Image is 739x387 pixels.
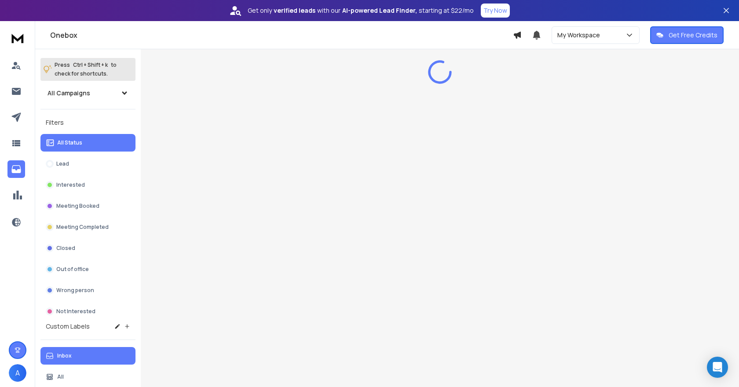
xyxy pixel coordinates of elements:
button: Lead [40,155,135,173]
p: Inbox [57,352,72,359]
p: My Workspace [557,31,604,40]
p: Interested [56,181,85,188]
button: A [9,364,26,382]
p: Try Now [483,6,507,15]
button: Meeting Booked [40,197,135,215]
button: Wrong person [40,282,135,299]
p: Get only with our starting at $22/mo [248,6,474,15]
button: Try Now [481,4,510,18]
h3: Custom Labels [46,322,90,331]
button: Closed [40,239,135,257]
img: logo [9,30,26,46]
h3: Filters [40,116,135,129]
button: Get Free Credits [650,26,724,44]
p: Press to check for shortcuts. [55,61,117,78]
div: Open Intercom Messenger [707,357,728,378]
button: All [40,368,135,386]
strong: verified leads [274,6,315,15]
p: Lead [56,160,69,167]
p: All [57,373,64,380]
h1: Onebox [50,30,513,40]
span: Ctrl + Shift + k [72,60,109,70]
button: Meeting Completed [40,218,135,236]
p: Meeting Booked [56,203,99,210]
strong: AI-powered Lead Finder, [342,6,417,15]
p: Not Interested [56,308,95,315]
button: All Campaigns [40,84,135,102]
button: Out of office [40,260,135,278]
p: Closed [56,245,75,252]
p: All Status [57,139,82,146]
button: Not Interested [40,303,135,320]
h1: All Campaigns [48,89,90,98]
p: Get Free Credits [669,31,717,40]
button: All Status [40,134,135,152]
p: Meeting Completed [56,224,109,231]
p: Out of office [56,266,89,273]
button: Interested [40,176,135,194]
button: Inbox [40,347,135,365]
p: Wrong person [56,287,94,294]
